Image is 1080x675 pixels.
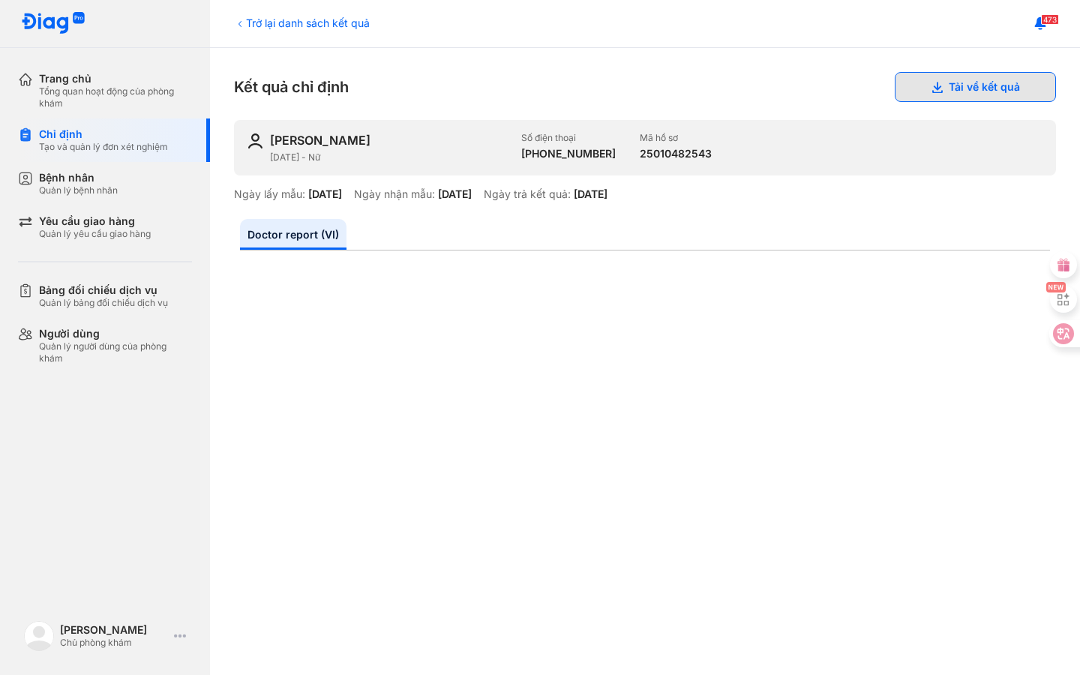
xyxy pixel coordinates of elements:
div: Quản lý yêu cầu giao hàng [39,228,151,240]
div: Quản lý người dùng của phòng khám [39,340,192,364]
div: Bệnh nhân [39,171,118,184]
div: [PERSON_NAME] [270,132,370,148]
div: Quản lý bảng đối chiếu dịch vụ [39,297,168,309]
div: Trở lại danh sách kết quả [234,15,370,31]
div: Ngày lấy mẫu: [234,187,305,201]
div: Người dùng [39,327,192,340]
img: logo [21,12,85,35]
div: 25010482543 [640,147,712,160]
div: [DATE] [308,187,342,201]
div: Kết quả chỉ định [234,72,1056,102]
img: user-icon [246,132,264,150]
a: Doctor report (VI) [240,219,346,250]
div: [DATE] - Nữ [270,151,509,163]
span: 473 [1041,14,1059,25]
div: Số điện thoại [521,132,616,144]
div: Ngày nhận mẫu: [354,187,435,201]
div: [DATE] [574,187,607,201]
div: Chủ phòng khám [60,637,168,649]
div: Mã hồ sơ [640,132,712,144]
div: [DATE] [438,187,472,201]
button: Tải về kết quả [895,72,1056,102]
div: Bảng đối chiếu dịch vụ [39,283,168,297]
div: Chỉ định [39,127,168,141]
div: Yêu cầu giao hàng [39,214,151,228]
div: Trang chủ [39,72,192,85]
div: Tổng quan hoạt động của phòng khám [39,85,192,109]
div: Quản lý bệnh nhân [39,184,118,196]
div: Tạo và quản lý đơn xét nghiệm [39,141,168,153]
div: [PERSON_NAME] [60,623,168,637]
div: Ngày trả kết quả: [484,187,571,201]
img: logo [24,621,54,651]
div: [PHONE_NUMBER] [521,147,616,160]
